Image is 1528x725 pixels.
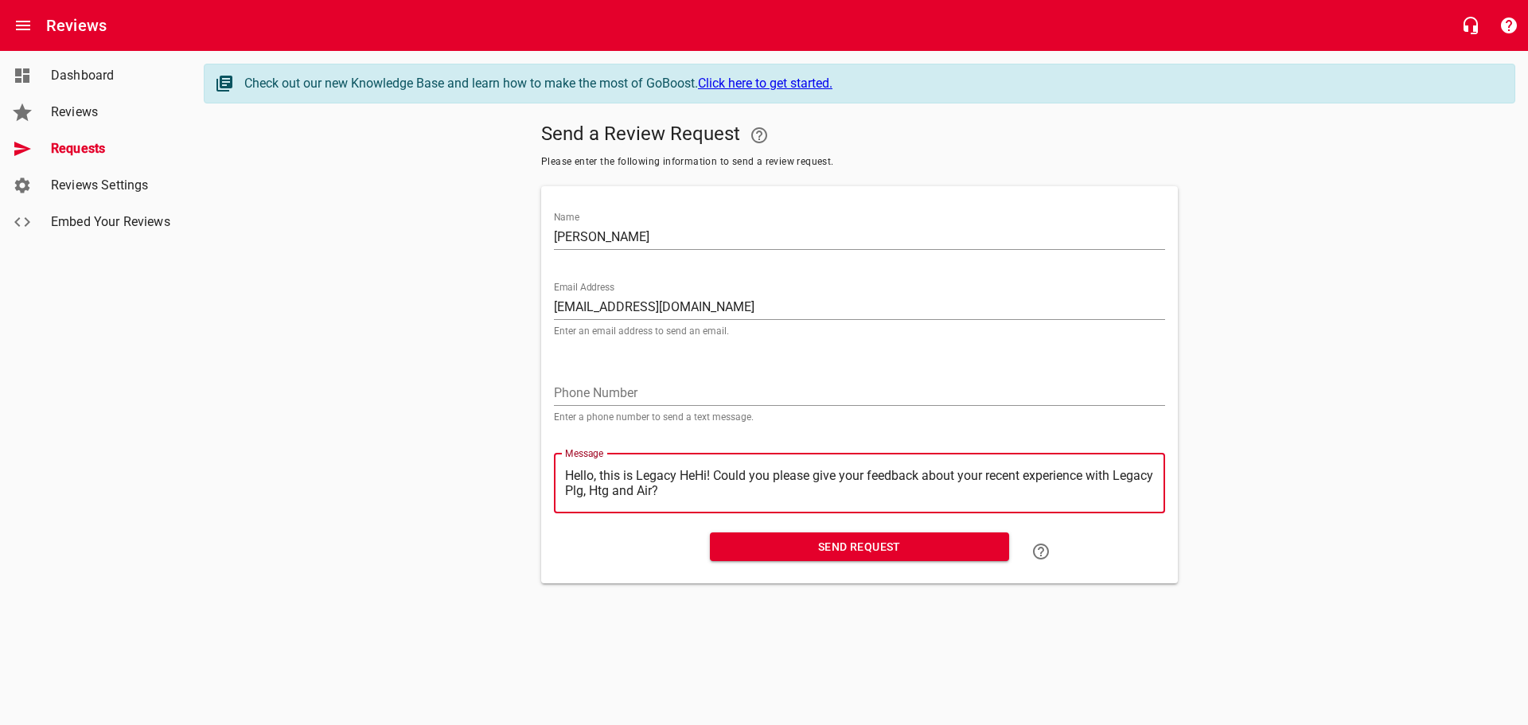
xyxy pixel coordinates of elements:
span: Reviews Settings [51,176,172,195]
button: Send Request [710,532,1009,562]
label: Name [554,212,579,222]
p: Enter a phone number to send a text message. [554,412,1165,422]
span: Dashboard [51,66,172,85]
h6: Reviews [46,13,107,38]
span: Reviews [51,103,172,122]
button: Support Portal [1490,6,1528,45]
button: Live Chat [1452,6,1490,45]
span: Please enter the following information to send a review request. [541,154,1178,170]
button: Open drawer [4,6,42,45]
span: Send Request [723,537,996,557]
span: Embed Your Reviews [51,212,172,232]
a: Your Google or Facebook account must be connected to "Send a Review Request" [740,116,778,154]
a: Click here to get started. [698,76,832,91]
a: Learn how to "Send a Review Request" [1022,532,1060,571]
p: Enter an email address to send an email. [554,326,1165,336]
span: Requests [51,139,172,158]
label: Email Address [554,283,614,292]
textarea: Hello, this is Legacy HeatiHi! Could you please give your feedback about your recent experience w... [565,468,1154,498]
h5: Send a Review Request [541,116,1178,154]
div: Check out our new Knowledge Base and learn how to make the most of GoBoost. [244,74,1499,93]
